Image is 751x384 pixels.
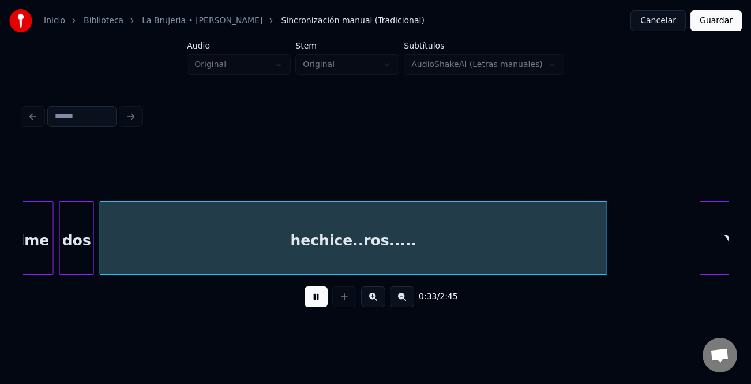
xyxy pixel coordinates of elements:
span: 2:45 [440,291,457,303]
label: Stem [295,42,399,50]
nav: breadcrumb [44,15,425,27]
div: Chat abierto [703,338,737,372]
a: Biblioteca [84,15,123,27]
span: Sincronización manual (Tradicional) [281,15,424,27]
span: 0:33 [419,291,437,303]
label: Subtítulos [404,42,564,50]
button: Cancelar [630,10,686,31]
a: Inicio [44,15,65,27]
a: La Brujeria • [PERSON_NAME] [142,15,262,27]
label: Audio [187,42,291,50]
img: youka [9,9,32,32]
button: Guardar [690,10,742,31]
div: / [419,291,446,303]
